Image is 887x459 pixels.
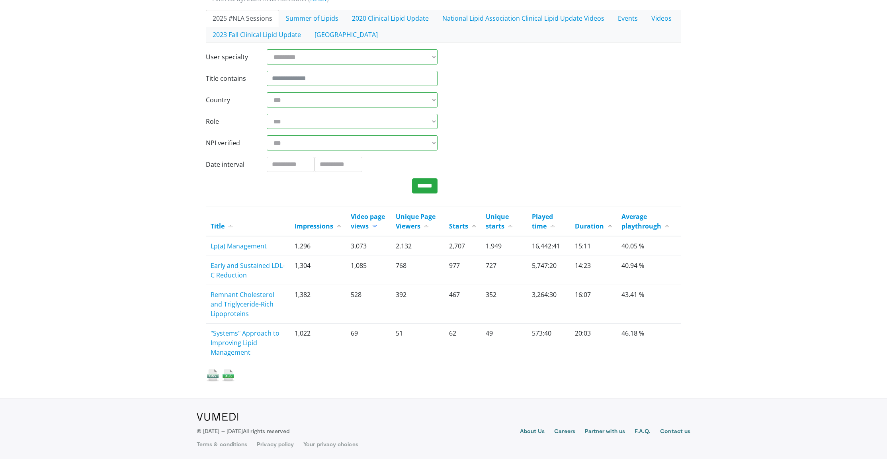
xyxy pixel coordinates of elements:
[444,324,481,362] td: 62
[391,236,444,256] td: 2,132
[221,368,235,382] img: xls_icon.png
[436,10,611,27] a: National Lipid Association Clinical Lipid Update Videos
[200,157,261,172] label: Date interval
[617,324,681,362] td: 46.18 %
[527,324,570,362] td: 573:40
[621,212,669,230] a: Average playthrough
[290,256,346,285] td: 1,304
[211,290,274,318] a: Remnant Cholesterol and Triglyceride-Rich Lipoproteins
[211,222,232,230] a: Title
[303,440,358,448] a: Your privacy choices
[575,222,612,230] a: Duration
[211,329,279,357] a: "Systems" Approach to Improving Lipid Management
[211,261,285,279] a: Early and Sustained LDL-C Reduction
[660,427,690,437] a: Contact us
[585,427,625,437] a: Partner with us
[527,256,570,285] td: 5,747:20
[449,222,476,230] a: Starts
[308,26,385,43] a: [GEOGRAPHIC_DATA]
[617,256,681,285] td: 40.94 %
[346,285,391,324] td: 528
[444,236,481,256] td: 2,707
[532,212,555,230] a: Played time
[346,256,391,285] td: 1,085
[520,427,545,437] a: About Us
[481,285,527,324] td: 352
[279,10,345,27] a: Summer of Lipids
[206,368,220,382] img: csv_icon.png
[243,428,289,434] span: All rights reserved
[391,285,444,324] td: 392
[481,236,527,256] td: 1,949
[611,10,645,27] a: Events
[617,285,681,324] td: 43.41 %
[486,212,512,230] a: Unique starts
[295,222,341,230] a: Impressions
[257,440,294,448] a: Privacy policy
[444,256,481,285] td: 977
[444,285,481,324] td: 467
[617,236,681,256] td: 40.05 %
[635,427,651,437] a: F.A.Q.
[554,427,575,437] a: Careers
[527,236,570,256] td: 16,442:41
[197,440,247,448] a: Terms & conditions
[290,324,346,362] td: 1,022
[391,324,444,362] td: 51
[345,10,436,27] a: 2020 Clinical Lipid Update
[570,256,617,285] td: 14:23
[481,324,527,362] td: 49
[200,114,261,129] label: Role
[200,135,261,150] label: NPI verified
[290,236,346,256] td: 1,296
[391,256,444,285] td: 768
[645,10,678,27] a: Videos
[197,413,238,421] img: VuMedi Logo
[211,242,267,250] a: Lp(a) Management
[570,285,617,324] td: 16:07
[200,49,261,64] label: User specialty
[570,324,617,362] td: 20:03
[290,285,346,324] td: 1,382
[200,92,261,107] label: Country
[396,212,436,230] a: Unique Page Viewers
[351,212,385,230] a: Video page views
[346,236,391,256] td: 3,073
[197,427,290,435] p: © [DATE] – [DATE]
[206,10,279,27] a: 2025 #NLA Sessions
[346,324,391,362] td: 69
[206,26,308,43] a: 2023 Fall Clinical Lipid Update
[481,256,527,285] td: 727
[527,285,570,324] td: 3,264:30
[570,236,617,256] td: 15:11
[200,71,261,86] label: Title contains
